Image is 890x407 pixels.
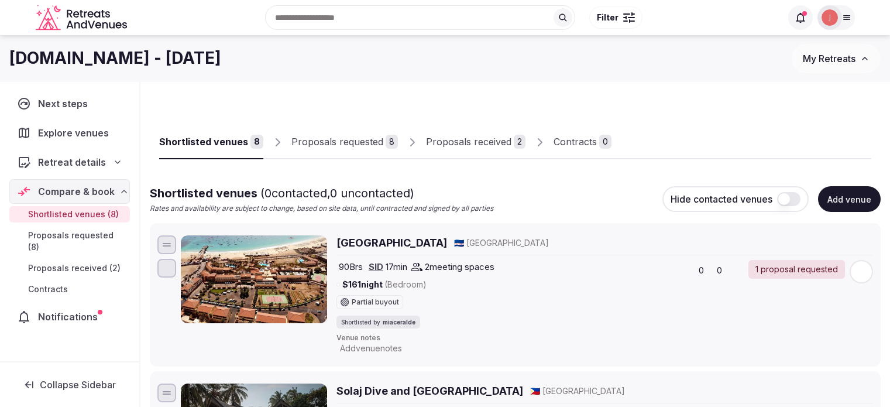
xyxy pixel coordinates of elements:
[454,237,464,249] button: 🇨🇻
[181,235,327,323] img: Hotel Morabeza
[28,208,119,220] span: Shortlisted venues (8)
[530,386,540,396] span: 🇵🇭
[291,125,398,159] a: Proposals requested8
[36,5,129,31] svg: Retreats and Venues company logo
[9,91,130,116] a: Next steps
[803,53,855,64] span: My Retreats
[671,193,772,205] span: Hide contacted venues
[38,97,92,111] span: Next steps
[554,125,611,159] a: Contracts0
[9,227,130,255] a: Proposals requested (8)
[822,9,838,26] img: Joanna Asiukiewicz
[425,261,494,273] span: 2 meeting spaces
[352,299,399,306] span: Partial buyout
[466,237,549,249] span: [GEOGRAPHIC_DATA]
[291,135,383,149] div: Proposals requested
[159,125,263,159] a: Shortlisted venues8
[426,135,511,149] div: Proposals received
[150,186,414,200] span: Shortlisted venues
[9,121,130,145] a: Explore venues
[38,310,102,324] span: Notifications
[38,126,114,140] span: Explore venues
[554,135,597,149] div: Contracts
[336,384,523,398] a: Solaj Dive and [GEOGRAPHIC_DATA]
[454,238,464,248] span: 🇨🇻
[336,333,873,343] span: Venue notes
[28,230,125,253] span: Proposals requested (8)
[340,343,402,354] span: Add venue notes
[589,6,642,29] button: Filter
[9,281,130,297] a: Contracts
[9,206,130,223] a: Shortlisted venues (8)
[38,184,115,199] span: Compare & book
[694,262,707,279] button: 0
[597,12,618,23] span: Filter
[386,135,398,149] div: 8
[9,372,130,398] button: Collapse Sidebar
[9,305,130,329] a: Notifications
[150,204,493,214] p: Rates and availability are subject to change, based on site data, until contracted and signed by ...
[28,262,121,274] span: Proposals received (2)
[542,385,625,397] span: [GEOGRAPHIC_DATA]
[383,318,415,326] span: miaceralde
[712,262,726,279] button: 0
[40,379,116,391] span: Collapse Sidebar
[599,135,611,149] div: 0
[386,261,407,273] span: 17 min
[339,261,363,273] span: 90 Brs
[336,316,420,329] div: Shortlisted by
[426,125,525,159] a: Proposals received2
[369,261,383,272] a: SID
[748,260,845,279] a: 1 proposal requested
[530,385,540,397] button: 🇵🇭
[28,283,68,295] span: Contracts
[159,135,248,149] div: Shortlisted venues
[260,186,414,200] span: ( 0 contacted, 0 uncontacted)
[384,279,427,289] span: (Bedroom)
[9,260,130,276] a: Proposals received (2)
[514,135,525,149] div: 2
[36,5,129,31] a: Visit the homepage
[342,279,427,290] span: $161 night
[818,186,881,212] button: Add venue
[699,265,704,276] span: 0
[9,47,221,70] h1: [DOMAIN_NAME] - [DATE]
[250,135,263,149] div: 8
[38,155,106,169] span: Retreat details
[336,235,447,250] a: [GEOGRAPHIC_DATA]
[717,265,722,276] span: 0
[792,44,881,73] button: My Retreats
